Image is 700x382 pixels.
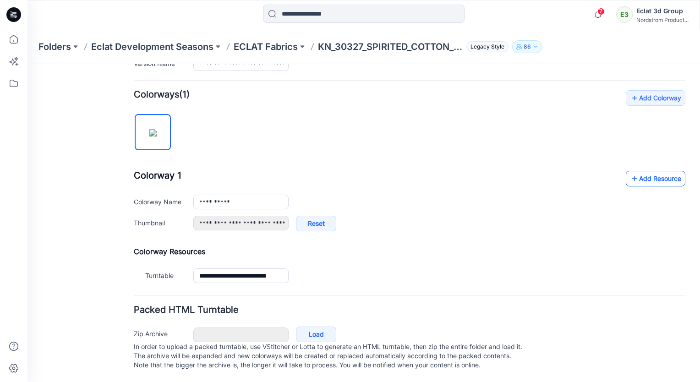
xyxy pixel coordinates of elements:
p: 86 [524,42,531,52]
div: Eclat 3d Group [636,5,689,16]
button: Legacy Style [463,40,509,53]
a: Eclat Development Seasons [91,40,213,53]
span: 7 [597,8,605,15]
iframe: edit-style [27,64,700,382]
a: Folders [38,40,71,53]
label: Thumbnail [106,153,157,164]
div: E3 [616,6,633,23]
span: Colorway 1 [106,106,154,117]
img: eyJhbGciOiJIUzI1NiIsImtpZCI6IjAiLCJzbHQiOiJzZXMiLCJ0eXAiOiJKV1QifQ.eyJkYXRhIjp7InR5cGUiOiJzdG9yYW... [122,65,129,72]
a: Reset [268,152,309,167]
h4: Packed HTML Turntable [106,241,658,250]
p: KN_30327_SPIRITED_COTTON_SCUBA_HEATHER_SPIRITED_COTTON_SCUBA_HEATHER_44%_Cotton,_49%_Polyester,_7... [318,40,463,53]
label: Colorway Name [106,132,157,142]
p: In order to upload a packed turntable, use VStitcher or Lotta to generate an HTML turntable, then... [106,278,658,306]
span: Legacy Style [466,41,509,52]
label: Turntable [118,206,157,216]
button: 86 [512,40,542,53]
label: Zip Archive [106,264,157,274]
a: Add Resource [598,107,658,122]
a: Load [268,262,309,278]
h4: Colorway Resources [106,183,658,192]
a: ECLAT Fabrics [234,40,298,53]
div: Nordstrom Product... [636,16,689,23]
